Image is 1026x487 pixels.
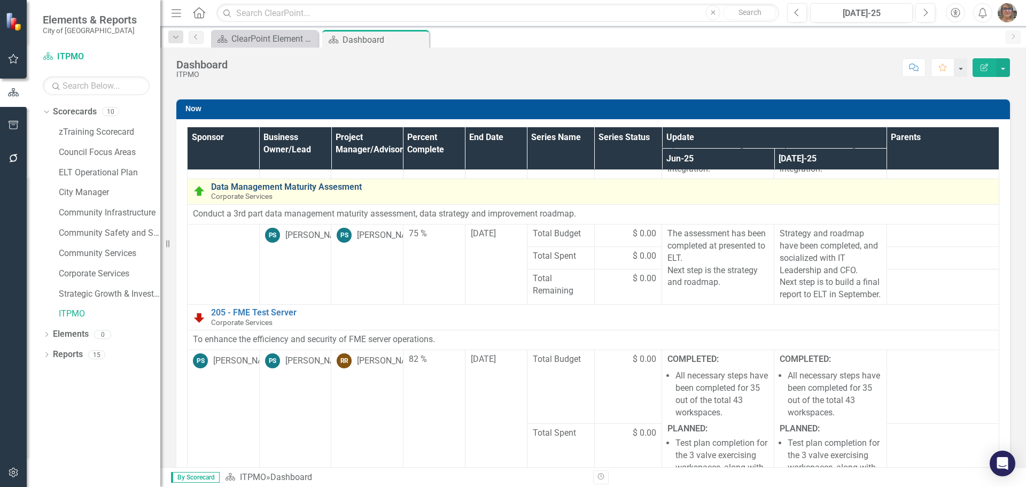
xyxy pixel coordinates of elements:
[265,228,280,243] div: PS
[337,353,352,368] div: RR
[59,268,160,280] a: Corporate Services
[633,427,656,439] span: $ 0.00
[331,224,403,304] td: Double-Click to Edit
[185,105,1005,113] h3: Now
[94,330,111,339] div: 0
[59,207,160,219] a: Community Infrastructure
[357,355,421,367] div: [PERSON_NAME]
[667,423,708,434] strong: PLANNED:
[43,51,150,63] a: ITPMO
[171,472,220,483] span: By Scorecard
[633,353,656,366] span: $ 0.00
[533,427,589,439] span: Total Spent
[213,355,277,367] div: [PERSON_NAME]
[193,353,208,368] div: PS
[780,228,881,301] p: Strategy and roadmap have been completed, and socialized with IT Leadership and CFO. Next step is...
[285,229,349,242] div: [PERSON_NAME]
[59,146,160,159] a: Council Focus Areas
[662,224,774,304] td: Double-Click to Edit
[188,305,999,330] td: Double-Click to Edit Right Click for Context Menu
[176,59,228,71] div: Dashboard
[231,32,315,45] div: ClearPoint Element Definitions
[633,228,656,240] span: $ 0.00
[471,228,496,238] span: [DATE]
[633,273,656,285] span: $ 0.00
[53,349,83,361] a: Reports
[465,224,527,304] td: Double-Click to Edit
[211,308,993,318] a: 205 - FME Test Server
[259,224,331,304] td: Double-Click to Edit
[533,228,589,240] span: Total Budget
[633,250,656,262] span: $ 0.00
[265,353,280,368] div: PS
[409,353,460,366] div: 82 %
[998,3,1017,22] img: Rosaline Wood
[357,229,421,242] div: [PERSON_NAME]
[774,224,887,304] td: Double-Click to Edit
[739,8,761,17] span: Search
[214,32,315,45] a: ClearPoint Element Definitions
[337,228,352,243] div: PS
[59,187,160,199] a: City Manager
[667,354,719,364] strong: COMPLETED:
[403,224,465,304] td: Double-Click to Edit
[990,451,1015,476] div: Open Intercom Messenger
[188,330,999,350] td: Double-Click to Edit
[59,126,160,138] a: zTraining Scorecard
[780,354,831,364] strong: COMPLETED:
[533,273,589,297] span: Total Remaining
[102,107,119,117] div: 10
[471,354,496,364] span: [DATE]
[59,308,160,320] a: ITPMO
[193,208,576,219] span: Conduct a 3rd part data management maturity assessment, data strategy and improvement roadmap.
[343,33,426,47] div: Dashboard
[59,288,160,300] a: Strategic Growth & Investment
[788,370,881,419] p: All necessary steps have been completed for 35 out of the total 43 workspaces.
[240,472,266,482] a: ITPMO
[193,311,206,324] img: Below Plan
[211,318,273,327] span: Corporate Services
[193,185,206,198] img: On Target
[59,227,160,239] a: Community Safety and Social Services
[270,472,312,482] div: Dashboard
[59,248,160,260] a: Community Services
[43,26,137,35] small: City of [GEOGRAPHIC_DATA]
[533,250,589,262] span: Total Spent
[188,179,999,204] td: Double-Click to Edit Right Click for Context Menu
[211,192,273,200] span: Corporate Services
[176,71,228,79] div: ITPMO
[53,106,97,118] a: Scorecards
[193,334,435,344] span: To enhance the efficiency and security of FME server operations.
[814,7,909,20] div: [DATE]-25
[188,224,260,304] td: Double-Click to Edit
[409,228,460,240] div: 75 %
[88,350,105,359] div: 15
[4,11,25,32] img: ClearPoint Strategy
[53,328,89,341] a: Elements
[667,228,768,289] p: The assessment has been completed at presented to ELT. Next step is the strategy and roadmap.
[225,471,585,484] div: »
[285,355,349,367] div: [PERSON_NAME]
[216,4,779,22] input: Search ClearPoint...
[43,76,150,95] input: Search Below...
[43,13,137,26] span: Elements & Reports
[780,423,820,434] strong: PLANNED:
[810,3,913,22] button: [DATE]-25
[675,370,768,419] p: All necessary steps have been completed for 35 out of the total 43 workspaces.
[188,204,999,224] td: Double-Click to Edit
[723,5,776,20] button: Search
[211,182,993,192] a: Data Management Maturity Assesment
[59,167,160,179] a: ELT Operational Plan
[533,353,589,366] span: Total Budget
